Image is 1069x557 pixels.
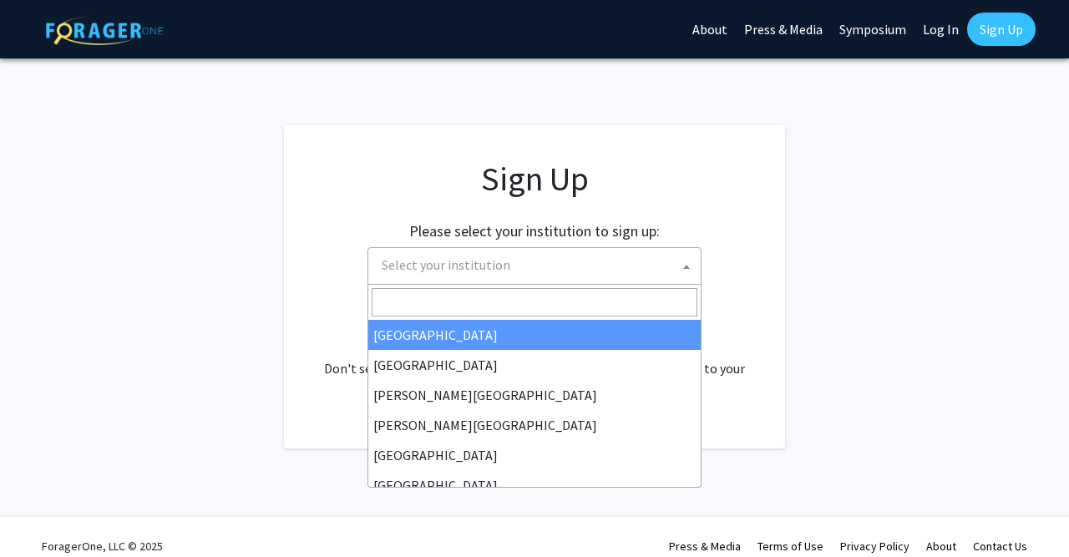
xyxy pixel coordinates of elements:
a: About [926,539,956,554]
input: Search [372,288,697,316]
li: [PERSON_NAME][GEOGRAPHIC_DATA] [368,380,701,410]
li: [GEOGRAPHIC_DATA] [368,440,701,470]
a: Contact Us [973,539,1027,554]
span: Select your institution [375,248,701,282]
a: Press & Media [669,539,741,554]
h1: Sign Up [317,159,752,199]
li: [GEOGRAPHIC_DATA] [368,470,701,500]
li: [GEOGRAPHIC_DATA] [368,350,701,380]
div: Already have an account? . Don't see your institution? about bringing ForagerOne to your institut... [317,318,752,398]
img: ForagerOne Logo [46,16,163,45]
a: Sign Up [967,13,1036,46]
li: [PERSON_NAME][GEOGRAPHIC_DATA] [368,410,701,440]
span: Select your institution [382,256,510,273]
h2: Please select your institution to sign up: [409,222,660,241]
a: Terms of Use [757,539,823,554]
span: Select your institution [367,247,702,285]
a: Privacy Policy [840,539,909,554]
iframe: Chat [13,482,71,544]
li: [GEOGRAPHIC_DATA] [368,320,701,350]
